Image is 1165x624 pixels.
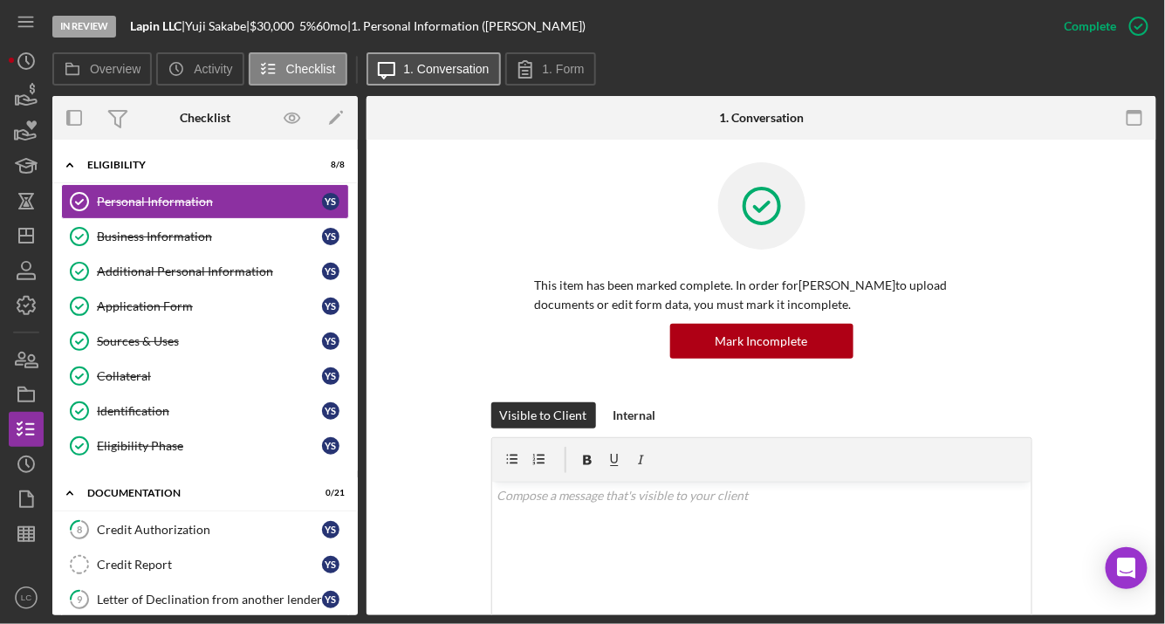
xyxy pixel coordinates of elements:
[322,556,339,573] div: Y S
[97,404,322,418] div: Identification
[719,111,804,125] div: 1. Conversation
[322,402,339,420] div: Y S
[367,52,501,86] button: 1. Conversation
[97,439,322,453] div: Eligibility Phase
[9,580,44,615] button: LC
[87,160,301,170] div: Eligibility
[500,402,587,429] div: Visible to Client
[61,254,349,289] a: Additional Personal InformationYS
[185,19,250,33] div: Yuji Sakabe |
[97,195,322,209] div: Personal Information
[180,111,230,125] div: Checklist
[61,512,349,547] a: 8Credit AuthorizationYS
[61,184,349,219] a: Personal InformationYS
[156,52,243,86] button: Activity
[97,230,322,243] div: Business Information
[61,429,349,463] a: Eligibility PhaseYS
[250,18,294,33] span: $30,000
[21,593,31,603] text: LC
[322,298,339,315] div: Y S
[613,402,656,429] div: Internal
[322,193,339,210] div: Y S
[61,582,349,617] a: 9Letter of Declination from another lenderYS
[130,18,182,33] b: Lapin LLC
[61,324,349,359] a: Sources & UsesYS
[52,52,152,86] button: Overview
[97,299,322,313] div: Application Form
[87,488,301,498] div: Documentation
[347,19,586,33] div: | 1. Personal Information ([PERSON_NAME])
[77,524,82,535] tspan: 8
[1065,9,1117,44] div: Complete
[97,558,322,572] div: Credit Report
[505,52,596,86] button: 1. Form
[90,62,140,76] label: Overview
[97,369,322,383] div: Collateral
[322,333,339,350] div: Y S
[1106,547,1148,589] div: Open Intercom Messenger
[322,437,339,455] div: Y S
[97,523,322,537] div: Credit Authorization
[97,334,322,348] div: Sources & Uses
[61,289,349,324] a: Application FormYS
[61,359,349,394] a: CollateralYS
[52,16,116,38] div: In Review
[404,62,490,76] label: 1. Conversation
[313,488,345,498] div: 0 / 21
[1047,9,1156,44] button: Complete
[322,521,339,538] div: Y S
[77,593,83,605] tspan: 9
[313,160,345,170] div: 8 / 8
[130,19,185,33] div: |
[535,276,989,315] p: This item has been marked complete. In order for [PERSON_NAME] to upload documents or edit form d...
[194,62,232,76] label: Activity
[605,402,665,429] button: Internal
[249,52,347,86] button: Checklist
[299,19,316,33] div: 5 %
[543,62,585,76] label: 1. Form
[322,367,339,385] div: Y S
[716,324,808,359] div: Mark Incomplete
[322,263,339,280] div: Y S
[316,19,347,33] div: 60 mo
[61,394,349,429] a: IdentificationYS
[491,402,596,429] button: Visible to Client
[286,62,336,76] label: Checklist
[61,219,349,254] a: Business InformationYS
[97,264,322,278] div: Additional Personal Information
[322,591,339,608] div: Y S
[322,228,339,245] div: Y S
[97,593,322,607] div: Letter of Declination from another lender
[670,324,853,359] button: Mark Incomplete
[61,547,349,582] a: Credit ReportYS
